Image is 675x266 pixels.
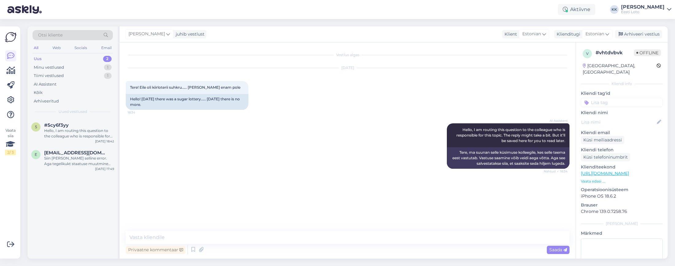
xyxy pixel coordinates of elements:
div: Hello, I am routing this question to the colleague who is responsible for this topic. The reply m... [44,128,114,139]
p: Chrome 139.0.7258.76 [581,208,663,215]
img: Askly Logo [5,31,17,43]
div: Aktiivne [558,4,595,15]
p: Kliendi telefon [581,147,663,153]
div: [DATE] [126,65,570,71]
div: 1 [104,64,112,71]
div: 2 [103,56,112,62]
input: Lisa tag [581,98,663,107]
div: # vhtdvbvk [596,49,634,56]
div: Email [100,44,113,52]
p: iPhone OS 18.6.2 [581,193,663,199]
span: Hello, I am routing this question to the colleague who is responsible for this topic. The reply m... [456,127,566,143]
div: Arhiveeritud [34,98,59,104]
div: AI Assistent [34,81,56,87]
span: Offline [634,49,661,56]
span: Saada [549,247,567,253]
div: Kliendi info [581,81,663,87]
span: v [586,51,589,56]
div: juhib vestlust [173,31,205,37]
div: Arhiveeri vestlus [615,30,662,38]
p: Vaata edasi ... [581,179,663,184]
div: Vestlus algas [126,52,570,58]
span: [PERSON_NAME] [128,31,165,37]
p: Märkmed [581,230,663,237]
div: Web [51,44,62,52]
span: e [35,152,37,157]
div: [PERSON_NAME] [581,221,663,226]
div: Hello! [DATE] there was a sugar lottery…… [DATE] there is no more. [126,94,248,110]
p: Kliendi nimi [581,110,663,116]
p: Operatsioonisüsteem [581,187,663,193]
span: Tere! Eile oli kiirloterii suhkru…… [PERSON_NAME] enam pole [130,85,240,90]
div: KK [610,5,619,14]
span: 5 [35,125,37,129]
p: Kliendi email [581,129,663,136]
div: [DATE] 17:49 [95,167,114,171]
div: Kõik [34,90,43,96]
div: All [33,44,40,52]
input: Lisa nimi [581,119,656,125]
div: Minu vestlused [34,64,64,71]
span: Uued vestlused [59,109,87,114]
a: [URL][DOMAIN_NAME] [581,171,629,176]
span: Otsi kliente [38,32,63,38]
div: Siin [PERSON_NAME] selline error. Aga tegelikukt staatuse muutmine õnnestus [44,156,114,167]
a: [PERSON_NAME]Eesti Loto [621,5,671,14]
div: Vaata siia [5,128,16,155]
p: Brauser [581,202,663,208]
span: #5cy6f3yy [44,122,69,128]
span: Estonian [522,31,541,37]
span: Nähtud ✓ 18:34 [544,169,568,174]
span: AI Assistent [545,118,568,123]
div: Küsi meiliaadressi [581,136,624,144]
div: [GEOGRAPHIC_DATA], [GEOGRAPHIC_DATA] [583,63,657,75]
div: Küsi telefoninumbrit [581,153,630,161]
div: Tere, ma suunan selle küsimuse kolleegile, kes selle teema eest vastutab. Vastuse saamine võib ve... [447,147,570,169]
span: elvis@outlet.ee [44,150,108,156]
div: [PERSON_NAME] [621,5,665,10]
div: Klient [502,31,517,37]
div: Eesti Loto [621,10,665,14]
div: Socials [73,44,88,52]
span: Estonian [585,31,604,37]
div: Klienditugi [554,31,580,37]
div: 1 [104,73,112,79]
div: Privaatne kommentaar [126,246,186,254]
div: Tiimi vestlused [34,73,64,79]
p: Klienditeekond [581,164,663,170]
span: 18:34 [128,110,151,115]
p: Kliendi tag'id [581,90,663,97]
div: [DATE] 18:42 [95,139,114,144]
div: 2 / 3 [5,150,16,155]
div: Uus [34,56,42,62]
